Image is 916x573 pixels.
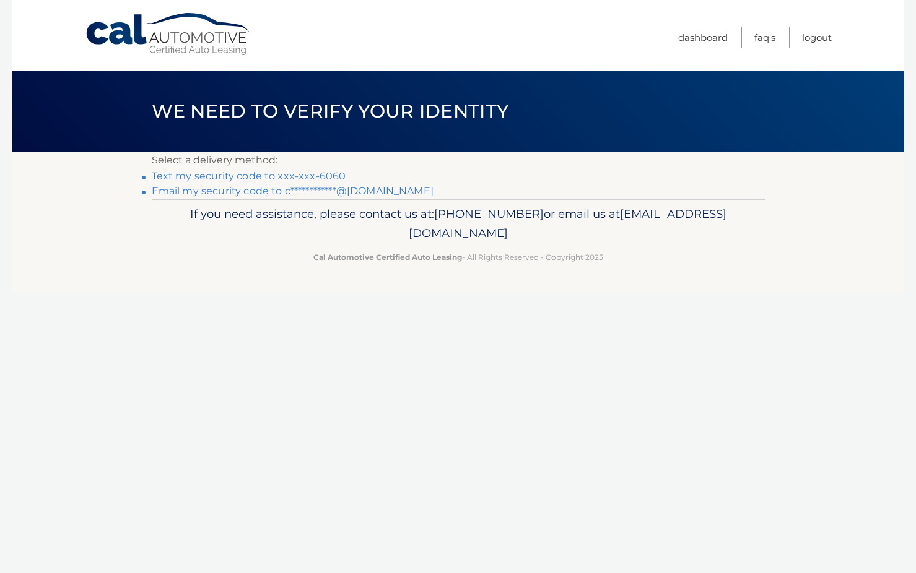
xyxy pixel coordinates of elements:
[152,100,509,123] span: We need to verify your identity
[152,170,346,182] a: Text my security code to xxx-xxx-6060
[678,27,728,48] a: Dashboard
[152,152,765,169] p: Select a delivery method:
[160,251,757,264] p: - All Rights Reserved - Copyright 2025
[754,27,775,48] a: FAQ's
[313,252,462,262] strong: Cal Automotive Certified Auto Leasing
[434,207,544,221] span: [PHONE_NUMBER]
[85,12,252,56] a: Cal Automotive
[802,27,832,48] a: Logout
[160,204,757,244] p: If you need assistance, please contact us at: or email us at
